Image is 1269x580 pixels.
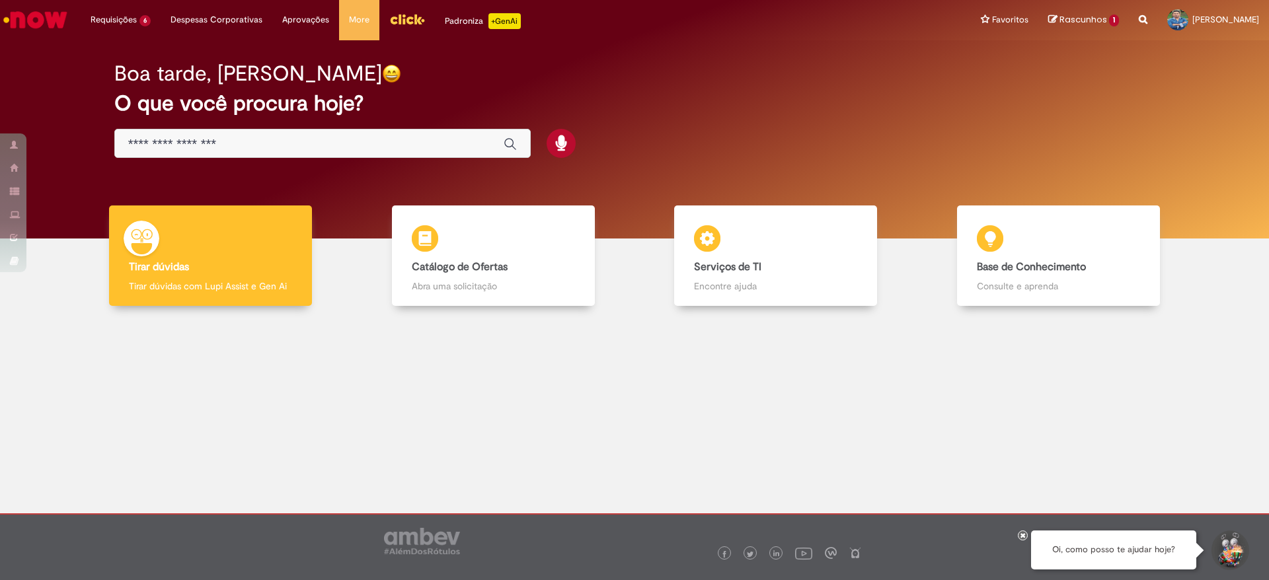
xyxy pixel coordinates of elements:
[382,64,401,83] img: happy-face.png
[1,7,69,33] img: ServiceNow
[69,205,352,307] a: Tirar dúvidas Tirar dúvidas com Lupi Assist e Gen Ai
[825,547,837,559] img: logo_footer_workplace.png
[129,279,292,293] p: Tirar dúvidas com Lupi Assist e Gen Ai
[139,15,151,26] span: 6
[114,92,1155,115] h2: O que você procura hoje?
[694,260,761,273] b: Serviços de TI
[91,13,137,26] span: Requisições
[721,551,728,558] img: logo_footer_facebook.png
[488,13,521,29] p: +GenAi
[352,205,635,307] a: Catálogo de Ofertas Abra uma solicitação
[1059,13,1107,26] span: Rascunhos
[412,279,575,293] p: Abra uma solicitação
[282,13,329,26] span: Aprovações
[171,13,262,26] span: Despesas Corporativas
[1031,530,1196,569] div: Oi, como posso te ajudar hoje?
[412,260,508,273] b: Catálogo de Ofertas
[384,528,460,554] img: logo_footer_ambev_rotulo_gray.png
[389,9,425,29] img: click_logo_yellow_360x200.png
[445,13,521,29] div: Padroniza
[977,279,1140,293] p: Consulte e aprenda
[349,13,369,26] span: More
[694,279,857,293] p: Encontre ajuda
[773,550,780,558] img: logo_footer_linkedin.png
[977,260,1086,273] b: Base de Conhecimento
[1048,14,1119,26] a: Rascunhos
[1192,14,1259,25] span: [PERSON_NAME]
[747,551,753,558] img: logo_footer_twitter.png
[1109,15,1119,26] span: 1
[917,205,1200,307] a: Base de Conhecimento Consulte e aprenda
[114,62,382,85] h2: Boa tarde, [PERSON_NAME]
[1210,530,1249,570] button: Iniciar Conversa de Suporte
[129,260,189,273] b: Tirar dúvidas
[795,544,812,562] img: logo_footer_youtube.png
[634,205,917,307] a: Serviços de TI Encontre ajuda
[849,547,861,559] img: logo_footer_naosei.png
[992,13,1028,26] span: Favoritos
